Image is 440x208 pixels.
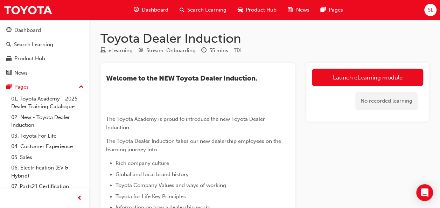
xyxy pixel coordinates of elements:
button: Pages [3,81,86,93]
span: Toyota Company Values and ways of working [116,182,226,188]
a: 07. Parts21 Certification [8,181,86,192]
button: SL [424,4,436,16]
div: Product Hub [14,55,45,63]
div: eLearning [109,47,133,55]
div: News [14,69,28,77]
span: Dashboard [142,6,168,14]
span: The Toyota Dealer Induction takes our new dealership employees on the learning journey into: [106,138,282,153]
img: Trak [4,2,53,18]
span: Global and local brand history [116,171,189,178]
span: news-icon [6,70,12,76]
a: guage-iconDashboard [128,3,174,17]
span: pages-icon [6,84,12,90]
div: Stream: Onboarding [146,47,196,55]
span: guage-icon [6,27,12,34]
div: Open Intercom Messenger [416,184,433,201]
a: pages-iconPages [315,3,348,17]
span: SL [427,6,433,14]
a: 05. Sales [8,152,86,163]
a: Launch eLearning module [312,69,423,86]
span: News [296,6,309,14]
div: Duration [201,46,228,55]
span: clock-icon [201,48,207,54]
span: prev-icon [77,194,82,203]
div: Pages [14,83,29,91]
a: car-iconProduct Hub [232,3,282,17]
h1: Toyota Dealer Induction [100,31,429,46]
span: news-icon [288,6,293,14]
span: pages-icon [320,6,326,14]
div: Type [100,46,133,55]
span: Product Hub [246,6,277,14]
span: up-icon [79,83,84,92]
span: Rich company culture [116,160,169,166]
span: car-icon [6,56,12,62]
span: ​Welcome to the NEW Toyota Dealer Induction. [106,74,257,82]
a: News [3,67,86,79]
a: 06. Electrification (EV & Hybrid) [8,162,86,181]
span: Search Learning [187,6,226,14]
div: Search Learning [14,41,53,49]
a: 02. New - Toyota Dealer Induction [8,112,86,131]
a: Dashboard [3,24,86,37]
span: target-icon [138,48,144,54]
a: Search Learning [3,38,86,51]
a: 03. Toyota For Life [8,131,86,141]
span: Pages [328,6,343,14]
div: No recorded learning [355,92,418,110]
a: 01. Toyota Academy - 2025 Dealer Training Catalogue [8,93,86,112]
button: DashboardSearch LearningProduct HubNews [3,22,86,81]
div: Dashboard [14,26,41,34]
span: car-icon [238,6,243,14]
span: guage-icon [134,6,139,14]
a: Product Hub [3,52,86,65]
span: search-icon [6,42,11,48]
span: learningResourceType_ELEARNING-icon [100,48,106,54]
a: news-iconNews [282,3,315,17]
a: 04. Customer Experience [8,141,86,152]
span: Learning resource code [234,47,242,53]
span: The Toyota Academy is proud to introduce the new Toyota Dealer Induction. [106,116,266,131]
a: search-iconSearch Learning [174,3,232,17]
span: Toyota for Life Key Principles [116,193,186,200]
div: Stream [138,46,196,55]
span: search-icon [180,6,184,14]
div: 55 mins [209,47,228,55]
